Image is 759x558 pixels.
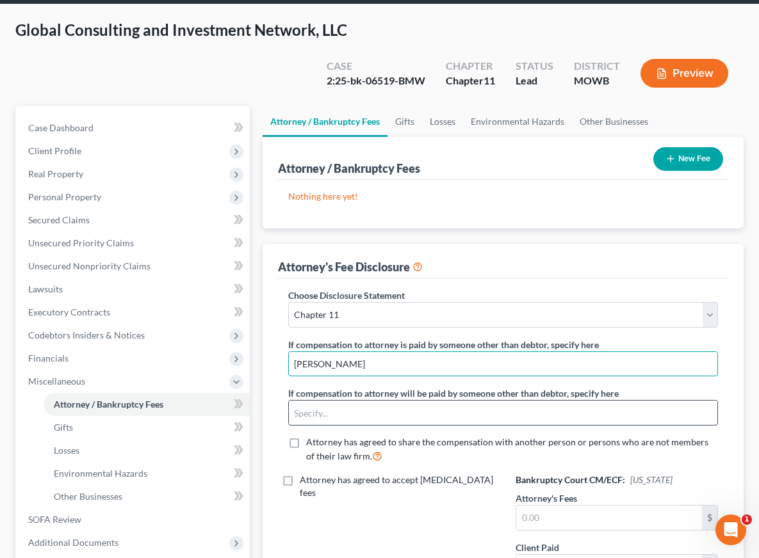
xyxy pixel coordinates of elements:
[28,376,85,387] span: Miscellaneous
[28,330,145,340] span: Codebtors Insiders & Notices
[516,59,553,74] div: Status
[28,283,63,294] span: Lawsuits
[278,161,420,176] div: Attorney / Bankruptcy Fees
[18,508,250,531] a: SOFA Review
[54,468,147,479] span: Environmental Hazards
[28,237,134,248] span: Unsecured Priority Claims
[54,399,163,410] span: Attorney / Bankruptcy Fees
[327,74,425,88] div: 2:25-bk-06519-BMW
[288,289,405,302] label: Choose Disclosure Statement
[44,393,250,416] a: Attorney / Bankruptcy Fees
[288,190,718,203] p: Nothing here yet!
[742,514,752,525] span: 1
[306,436,708,461] span: Attorney has agreed to share the compensation with another person or persons who are not members ...
[516,541,559,554] label: Client Paid
[54,491,122,502] span: Other Businesses
[18,278,250,301] a: Lawsuits
[18,301,250,324] a: Executory Contracts
[28,307,110,317] span: Executory Contracts
[18,255,250,278] a: Unsecured Nonpriority Claims
[288,387,619,400] label: If compensation to attorney will be paid by someone other than debtor, specify here
[28,260,151,271] span: Unsecured Nonpriority Claims
[388,106,422,137] a: Gifts
[630,474,673,485] span: [US_STATE]
[300,474,493,498] span: Attorney has agreed to accept [MEDICAL_DATA] fees
[28,214,90,225] span: Secured Claims
[54,445,79,456] span: Losses
[572,106,656,137] a: Other Businesses
[15,20,347,39] span: Global Consulting and Investment Network, LLC
[18,116,250,139] a: Case Dashboard
[28,191,101,202] span: Personal Property
[28,122,94,133] span: Case Dashboard
[463,106,572,137] a: Environmental Hazards
[288,338,599,351] label: If compensation to attorney is paid by someone other than debtor, specify here
[54,422,73,433] span: Gifts
[422,106,463,137] a: Losses
[516,74,553,88] div: Lead
[28,353,69,363] span: Financials
[263,106,388,137] a: Attorney / Bankruptcy Fees
[574,59,620,74] div: District
[516,474,718,486] h6: Bankruptcy Court CM/ECF:
[702,506,717,530] div: $
[44,439,250,462] a: Losses
[18,209,250,232] a: Secured Claims
[289,401,717,425] input: Specify...
[28,145,81,156] span: Client Profile
[278,259,423,275] div: Attorney's Fee Disclosure
[327,59,425,74] div: Case
[653,147,723,171] button: New Fee
[28,537,118,548] span: Additional Documents
[28,168,83,179] span: Real Property
[44,462,250,485] a: Environmental Hazards
[641,59,728,88] button: Preview
[715,514,746,545] iframe: Intercom live chat
[44,416,250,439] a: Gifts
[484,74,495,86] span: 11
[516,506,702,530] input: 0.00
[289,352,717,376] input: Specify...
[18,232,250,255] a: Unsecured Priority Claims
[446,74,495,88] div: Chapter
[446,59,495,74] div: Chapter
[574,74,620,88] div: MOWB
[44,485,250,508] a: Other Businesses
[28,514,81,525] span: SOFA Review
[516,491,577,505] label: Attorney's Fees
